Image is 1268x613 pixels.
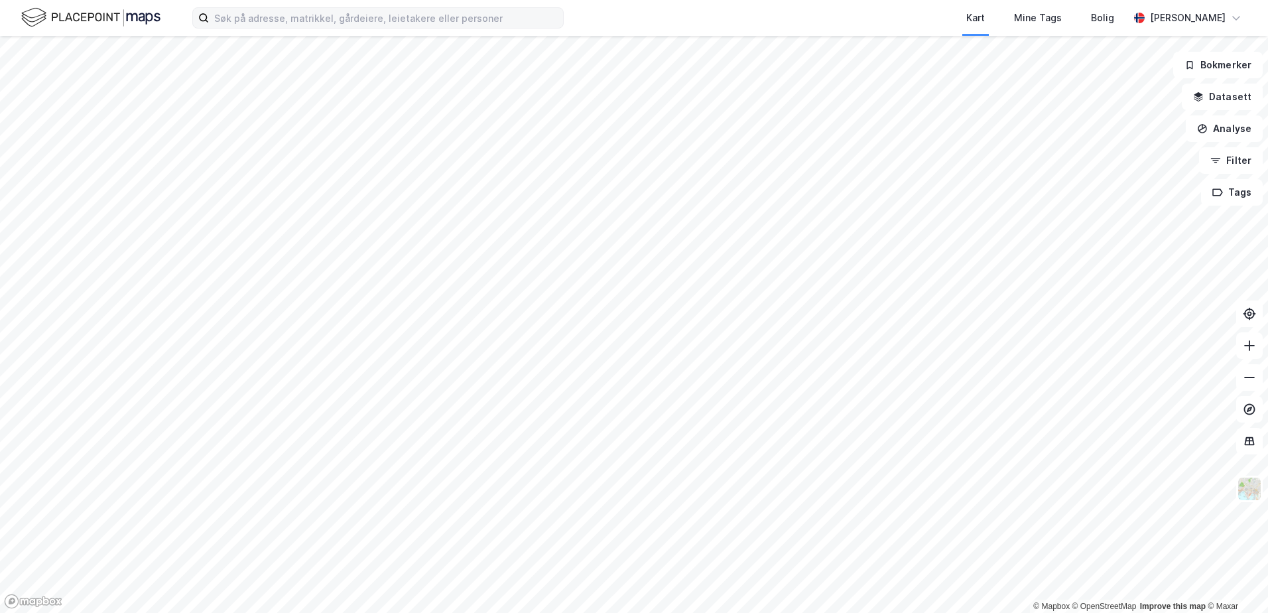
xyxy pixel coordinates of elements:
button: Filter [1199,147,1263,174]
button: Datasett [1182,84,1263,110]
div: Kart [966,10,985,26]
img: Z [1237,476,1262,502]
a: OpenStreetMap [1072,602,1137,611]
div: Bolig [1091,10,1114,26]
button: Tags [1201,179,1263,206]
a: Mapbox [1033,602,1070,611]
input: Søk på adresse, matrikkel, gårdeiere, leietakere eller personer [209,8,563,28]
div: Kontrollprogram for chat [1202,549,1268,613]
button: Analyse [1186,115,1263,142]
a: Mapbox homepage [4,594,62,609]
div: Mine Tags [1014,10,1062,26]
img: logo.f888ab2527a4732fd821a326f86c7f29.svg [21,6,160,29]
iframe: Chat Widget [1202,549,1268,613]
button: Bokmerker [1173,52,1263,78]
div: [PERSON_NAME] [1150,10,1226,26]
a: Improve this map [1140,602,1206,611]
